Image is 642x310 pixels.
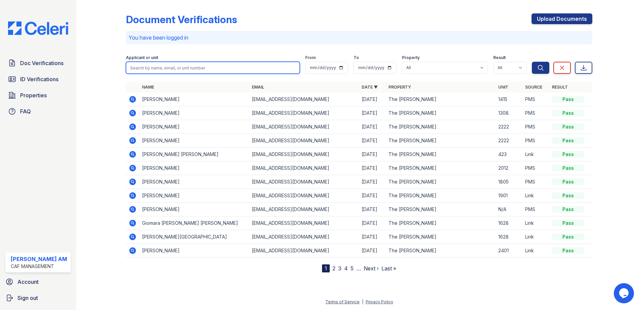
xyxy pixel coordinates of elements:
[359,189,386,203] td: [DATE]
[20,107,31,115] span: FAQ
[139,148,249,161] td: [PERSON_NAME] [PERSON_NAME]
[496,175,522,189] td: 1805
[11,255,67,263] div: [PERSON_NAME] AM
[381,265,396,272] a: Last »
[126,13,237,25] div: Document Verifications
[386,203,496,216] td: The [PERSON_NAME]
[359,120,386,134] td: [DATE]
[20,59,63,67] span: Doc Verifications
[126,55,158,60] label: Applicant or unit
[522,203,549,216] td: PMS
[5,105,71,118] a: FAQ
[386,161,496,175] td: The [PERSON_NAME]
[359,216,386,230] td: [DATE]
[496,216,522,230] td: 1628
[249,230,359,244] td: [EMAIL_ADDRESS][DOMAIN_NAME]
[552,96,584,103] div: Pass
[139,216,249,230] td: Giomara [PERSON_NAME] [PERSON_NAME]
[522,175,549,189] td: PMS
[5,56,71,70] a: Doc Verifications
[366,299,393,304] a: Privacy Policy
[359,230,386,244] td: [DATE]
[252,85,264,90] a: Email
[3,275,74,289] a: Account
[386,175,496,189] td: The [PERSON_NAME]
[249,216,359,230] td: [EMAIL_ADDRESS][DOMAIN_NAME]
[20,75,58,83] span: ID Verifications
[129,34,590,42] p: You have been logged in
[142,85,154,90] a: Name
[249,120,359,134] td: [EMAIL_ADDRESS][DOMAIN_NAME]
[386,134,496,148] td: The [PERSON_NAME]
[493,55,506,60] label: Result
[139,161,249,175] td: [PERSON_NAME]
[525,85,542,90] a: Source
[17,294,38,302] span: Sign out
[359,161,386,175] td: [DATE]
[552,165,584,171] div: Pass
[496,148,522,161] td: 423
[522,120,549,134] td: PMS
[139,106,249,120] td: [PERSON_NAME]
[498,85,508,90] a: Unit
[139,230,249,244] td: [PERSON_NAME][GEOGRAPHIC_DATA]
[386,244,496,258] td: The [PERSON_NAME]
[402,55,420,60] label: Property
[351,265,354,272] a: 5
[522,134,549,148] td: PMS
[126,62,300,74] input: Search by name, email, or unit number
[249,189,359,203] td: [EMAIL_ADDRESS][DOMAIN_NAME]
[139,93,249,106] td: [PERSON_NAME]
[356,264,361,272] span: …
[386,120,496,134] td: The [PERSON_NAME]
[5,72,71,86] a: ID Verifications
[496,230,522,244] td: 1628
[552,85,568,90] a: Result
[364,265,379,272] a: Next ›
[359,134,386,148] td: [DATE]
[139,189,249,203] td: [PERSON_NAME]
[496,244,522,258] td: 2401
[3,291,74,305] a: Sign out
[20,91,47,99] span: Properties
[305,55,316,60] label: From
[5,89,71,102] a: Properties
[496,93,522,106] td: 1415
[249,106,359,120] td: [EMAIL_ADDRESS][DOMAIN_NAME]
[386,216,496,230] td: The [PERSON_NAME]
[522,93,549,106] td: PMS
[522,244,549,258] td: Link
[522,230,549,244] td: Link
[552,192,584,199] div: Pass
[249,175,359,189] td: [EMAIL_ADDRESS][DOMAIN_NAME]
[325,299,360,304] a: Terms of Service
[17,278,39,286] span: Account
[386,189,496,203] td: The [PERSON_NAME]
[522,161,549,175] td: PMS
[322,264,330,272] div: 1
[496,134,522,148] td: 2222
[552,206,584,213] div: Pass
[359,203,386,216] td: [DATE]
[249,161,359,175] td: [EMAIL_ADDRESS][DOMAIN_NAME]
[362,299,363,304] div: |
[552,178,584,185] div: Pass
[552,220,584,226] div: Pass
[3,21,74,35] img: CE_Logo_Blue-a8612792a0a2168367f1c8372b55b34899dd931a85d93a1a3d3e32e68fde9ad4.png
[552,234,584,240] div: Pass
[139,244,249,258] td: [PERSON_NAME]
[496,203,522,216] td: N/A
[386,93,496,106] td: The [PERSON_NAME]
[496,106,522,120] td: 1308
[338,265,341,272] a: 3
[386,230,496,244] td: The [PERSON_NAME]
[552,247,584,254] div: Pass
[386,148,496,161] td: The [PERSON_NAME]
[139,203,249,216] td: [PERSON_NAME]
[359,244,386,258] td: [DATE]
[139,175,249,189] td: [PERSON_NAME]
[139,134,249,148] td: [PERSON_NAME]
[359,93,386,106] td: [DATE]
[359,148,386,161] td: [DATE]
